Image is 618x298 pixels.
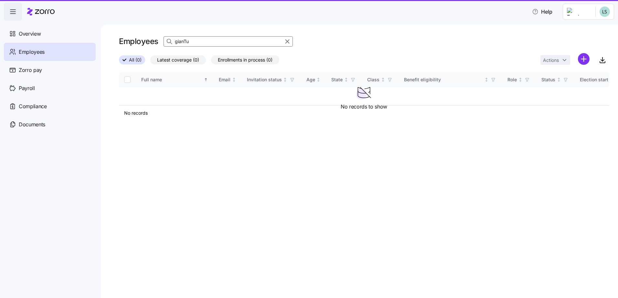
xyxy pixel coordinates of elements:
input: Select all records [124,76,131,83]
div: State [331,76,343,83]
div: Sorted ascending [204,77,208,82]
div: Election start [580,76,608,83]
span: Payroll [19,84,35,92]
a: Compliance [4,97,96,115]
img: d552751acb159096fc10a5bc90168bac [600,6,610,17]
span: Help [532,8,552,16]
a: Employees [4,43,96,61]
div: Benefit eligibility [404,76,483,83]
span: Zorro pay [19,66,42,74]
div: Not sorted [283,77,287,82]
span: Compliance [19,102,47,110]
span: No records to show [341,103,387,111]
span: All (0) [129,56,142,64]
div: Full name [141,76,203,83]
div: No records [124,110,604,116]
a: Payroll [4,79,96,97]
div: Role [507,76,517,83]
div: Class [367,76,379,83]
div: Not sorted [381,77,385,82]
span: Employees [19,48,45,56]
button: Actions [540,55,570,65]
h1: Employees [119,36,158,46]
div: Not sorted [344,77,348,82]
span: Enrollments in process (0) [218,56,272,64]
th: Invitation statusNot sorted [242,72,301,87]
a: Overview [4,25,96,43]
span: Documents [19,120,45,129]
th: StatusNot sorted [536,72,575,87]
th: ClassNot sorted [362,72,399,87]
div: Invitation status [247,76,282,83]
span: Actions [543,58,559,63]
div: Email [219,76,230,83]
th: AgeNot sorted [301,72,326,87]
a: Documents [4,115,96,133]
span: Latest coverage (0) [157,56,199,64]
th: RoleNot sorted [502,72,536,87]
th: StateNot sorted [326,72,362,87]
th: Benefit eligibilityNot sorted [399,72,502,87]
div: Not sorted [557,77,561,82]
th: Full nameSorted ascending [136,72,214,87]
div: Not sorted [484,77,489,82]
div: Not sorted [316,77,321,82]
button: Help [527,5,558,18]
a: Zorro pay [4,61,96,79]
img: Employer logo [567,8,590,16]
div: Not sorted [232,77,236,82]
th: EmailNot sorted [214,72,242,87]
span: Overview [19,30,41,38]
div: Status [541,76,555,83]
input: Search Employees [164,36,293,47]
svg: add icon [578,53,590,65]
div: Not sorted [518,77,523,82]
div: Age [306,76,315,83]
